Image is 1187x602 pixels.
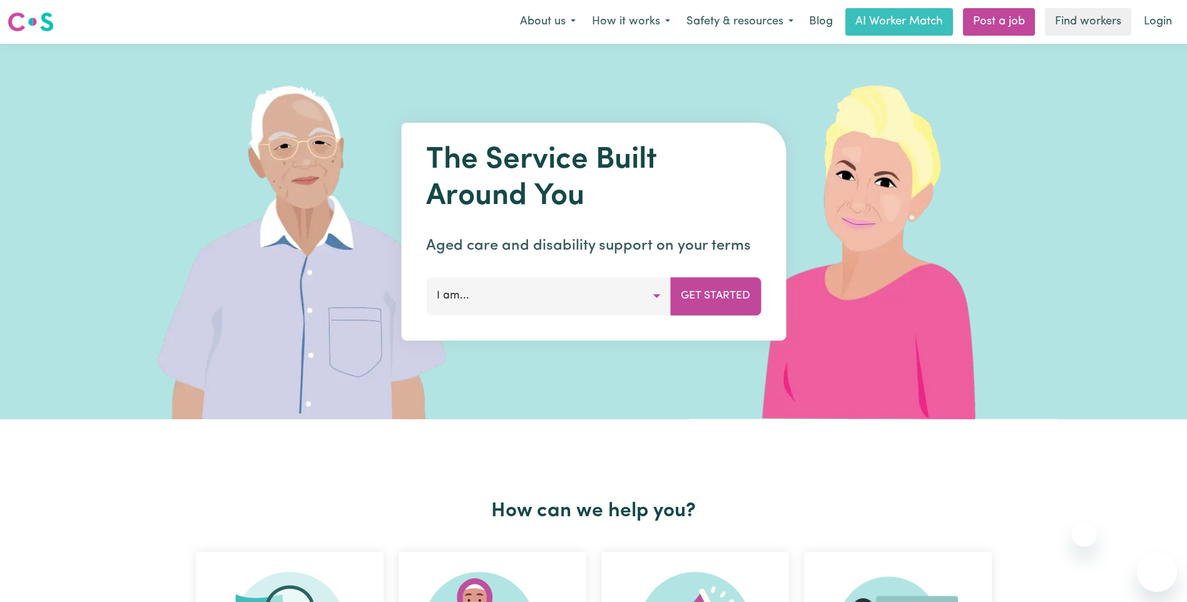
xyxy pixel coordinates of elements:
[1137,552,1177,592] iframe: Button to launch messaging window
[8,8,54,36] a: Careseekers logo
[426,143,761,215] h1: The Service Built Around You
[802,8,840,36] a: Blog
[426,277,671,315] button: I am...
[670,277,761,315] button: Get Started
[1072,522,1097,547] iframe: Close message
[8,11,54,33] img: Careseekers logo
[1136,8,1179,36] a: Login
[188,499,999,523] h2: How can we help you?
[1045,8,1131,36] a: Find workers
[512,9,584,35] button: About us
[963,8,1035,36] a: Post a job
[678,9,802,35] button: Safety & resources
[845,8,953,36] a: AI Worker Match
[426,235,761,257] p: Aged care and disability support on your terms
[584,9,678,35] button: How it works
